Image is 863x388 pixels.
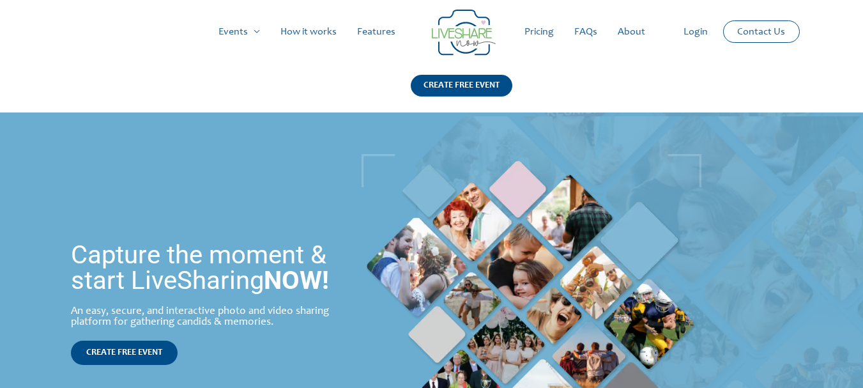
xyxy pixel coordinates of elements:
[22,12,841,52] nav: Site Navigation
[71,341,178,365] a: CREATE FREE EVENT
[71,242,342,293] h1: Capture the moment & start LiveSharing
[71,306,342,328] div: An easy, secure, and interactive photo and video sharing platform for gathering candids & memories.
[208,12,270,52] a: Events
[564,12,607,52] a: FAQs
[264,265,329,295] strong: NOW!
[411,75,512,97] div: CREATE FREE EVENT
[270,12,347,52] a: How it works
[432,10,496,56] img: LiveShare logo - Capture & Share Event Memories
[347,12,406,52] a: Features
[514,12,564,52] a: Pricing
[607,12,655,52] a: About
[727,21,795,42] a: Contact Us
[411,75,512,113] a: CREATE FREE EVENT
[673,12,718,52] a: Login
[86,348,162,357] span: CREATE FREE EVENT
